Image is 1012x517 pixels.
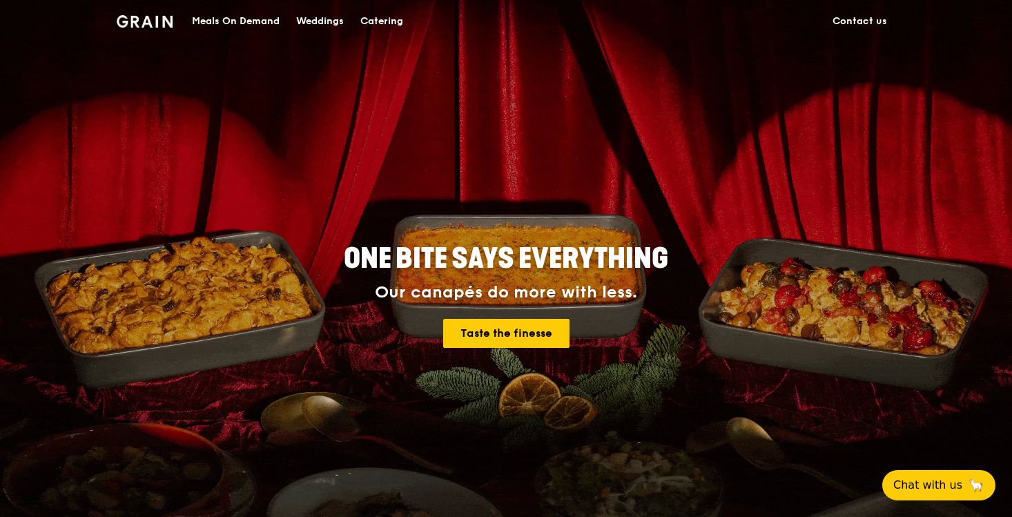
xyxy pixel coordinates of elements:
div: Meals On Demand [192,1,280,42]
a: Weddings [288,1,352,42]
span: ONE BITE SAYS EVERYTHING [344,242,668,275]
a: Taste the finesse [443,319,570,348]
img: Grain [117,15,173,28]
a: Catering [352,1,411,42]
div: Catering [360,1,403,42]
button: Chat with us🦙 [882,470,995,500]
span: 🦙 [968,477,984,494]
span: Chat with us [893,477,962,494]
div: Weddings [296,1,344,42]
a: Contact us [824,1,895,42]
div: Our canapés do more with less. [257,283,755,302]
